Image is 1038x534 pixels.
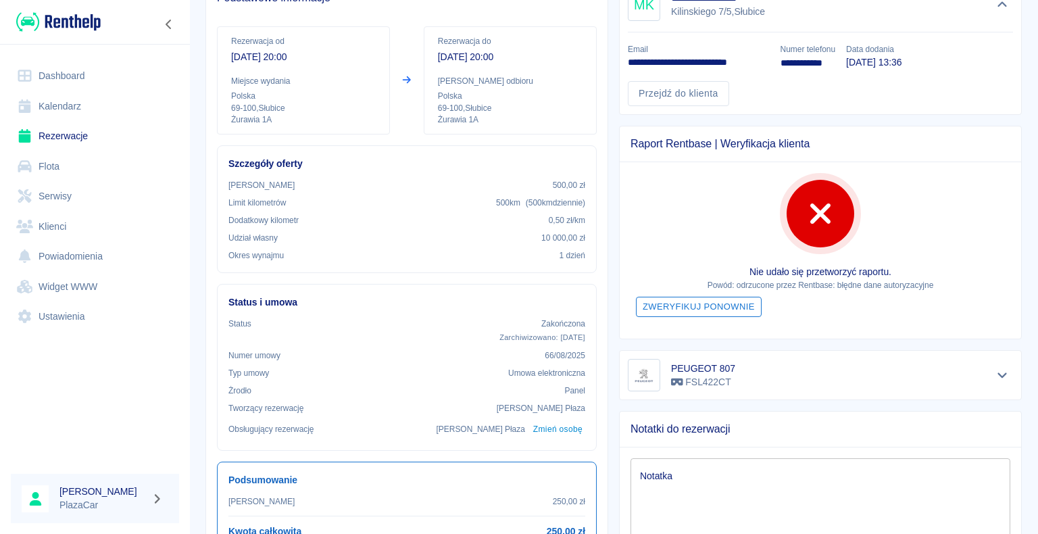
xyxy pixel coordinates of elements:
p: 0,50 zł /km [549,214,585,226]
p: Panel [565,385,586,397]
p: Dodatkowy kilometr [228,214,299,226]
img: Image [631,362,658,389]
a: Widget WWW [11,272,179,302]
p: Rezerwacja do [438,35,583,47]
p: 250,00 zł [553,495,585,508]
span: ( 500 km dziennie ) [526,198,585,208]
p: Numer umowy [228,349,280,362]
p: Rezerwacja od [231,35,376,47]
p: [PERSON_NAME] Płaza [497,402,585,414]
p: Numer telefonu [781,43,835,55]
a: Rezerwacje [11,121,179,151]
img: Renthelp logo [16,11,101,33]
p: 10 000,00 zł [541,232,585,244]
p: Zakończona [499,318,585,330]
a: Serwisy [11,181,179,212]
p: Polska [438,90,583,102]
p: Status [228,318,251,330]
p: Umowa elektroniczna [508,367,585,379]
p: Data dodania [846,43,901,55]
p: Powód: odrzucone przez Rentbase: błędne dane autoryzacyjne [631,279,1010,291]
p: Miejsce wydania [231,75,376,87]
p: Udział własny [228,232,278,244]
p: FSL422CT [671,375,735,389]
a: Powiadomienia [11,241,179,272]
p: Email [628,43,770,55]
p: Kilinskiego 7/5 , Słubice [671,5,768,19]
span: Notatki do rezerwacji [631,422,1010,436]
button: Pokaż szczegóły [991,366,1014,385]
p: Polska [231,90,376,102]
a: Przejdź do klienta [628,81,729,106]
button: Zwiń nawigację [159,16,179,33]
p: Okres wynajmu [228,249,284,262]
p: Tworzący rezerwację [228,402,303,414]
button: Zmień osobę [530,420,585,439]
p: 69-100 , Słubice [231,102,376,114]
a: Dashboard [11,61,179,91]
p: Żurawia 1A [231,114,376,126]
p: 66/08/2025 [545,349,585,362]
p: Żurawia 1A [438,114,583,126]
p: Typ umowy [228,367,269,379]
a: Flota [11,151,179,182]
p: Nie udało się przetworzyć raportu. [631,265,1010,279]
a: Renthelp logo [11,11,101,33]
p: [PERSON_NAME] odbioru [438,75,583,87]
a: Kalendarz [11,91,179,122]
p: 500,00 zł [553,179,585,191]
p: [PERSON_NAME] [228,495,295,508]
h6: [PERSON_NAME] [59,485,146,498]
p: 69-100 , Słubice [438,102,583,114]
span: Zarchiwizowano: [DATE] [499,333,585,341]
p: Limit kilometrów [228,197,286,209]
h6: PEUGEOT 807 [671,362,735,375]
p: [DATE] 20:00 [438,50,583,64]
p: [PERSON_NAME] [228,179,295,191]
h6: Podsumowanie [228,473,585,487]
p: 1 dzień [560,249,585,262]
span: Raport Rentbase | Weryfikacja klienta [631,137,1010,151]
p: Żrodło [228,385,251,397]
p: PlazaCar [59,498,146,512]
p: Obsługujący rezerwację [228,423,314,435]
p: [DATE] 13:36 [846,55,901,70]
p: 500 km [496,197,585,209]
p: [DATE] 20:00 [231,50,376,64]
a: Klienci [11,212,179,242]
button: Zweryfikuj ponownie [636,297,762,318]
a: Ustawienia [11,301,179,332]
h6: Szczegóły oferty [228,157,585,171]
h6: Status i umowa [228,295,585,310]
p: [PERSON_NAME] Płaza [437,423,525,435]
